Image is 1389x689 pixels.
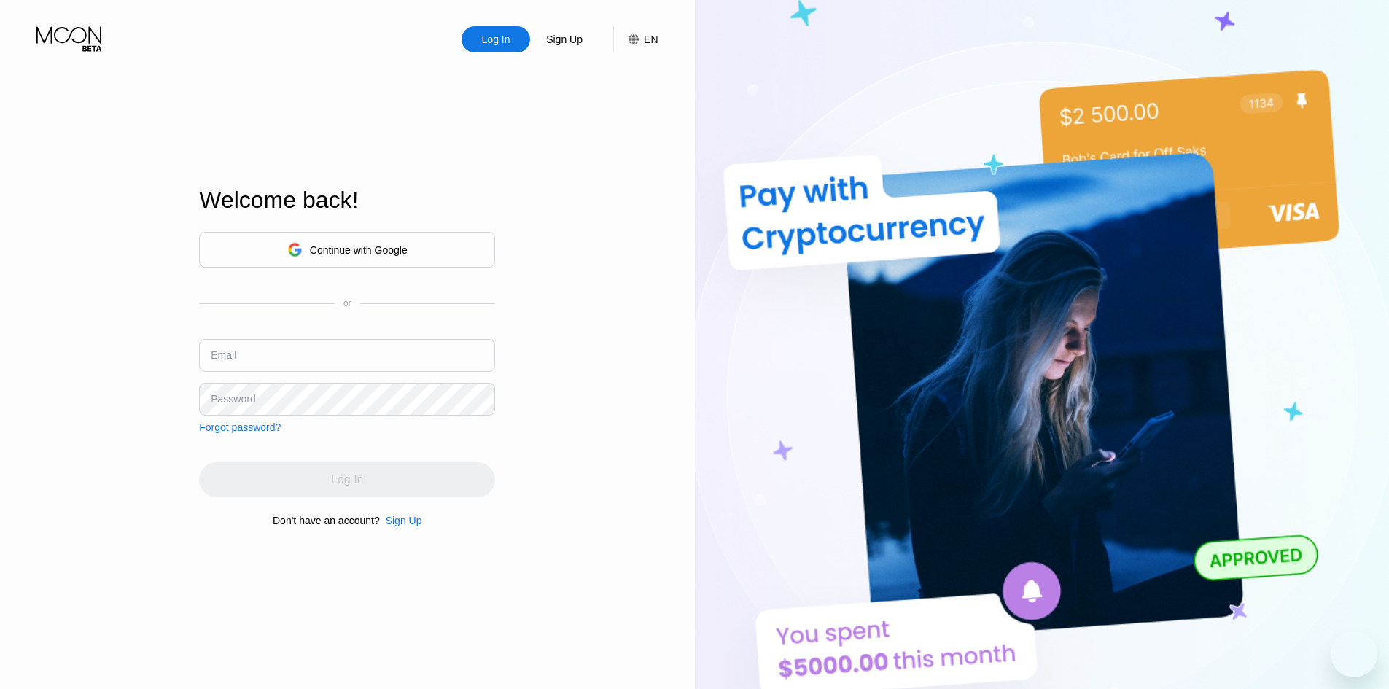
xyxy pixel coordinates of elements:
[343,298,351,308] div: or
[199,187,495,214] div: Welcome back!
[199,421,281,433] div: Forgot password?
[613,26,658,52] div: EN
[1331,631,1377,677] iframe: Button to launch messaging window
[462,26,530,52] div: Log In
[380,515,422,526] div: Sign Up
[530,26,599,52] div: Sign Up
[211,349,236,361] div: Email
[545,32,584,47] div: Sign Up
[310,244,408,256] div: Continue with Google
[199,232,495,268] div: Continue with Google
[480,32,512,47] div: Log In
[644,34,658,45] div: EN
[386,515,422,526] div: Sign Up
[211,393,255,405] div: Password
[273,515,380,526] div: Don't have an account?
